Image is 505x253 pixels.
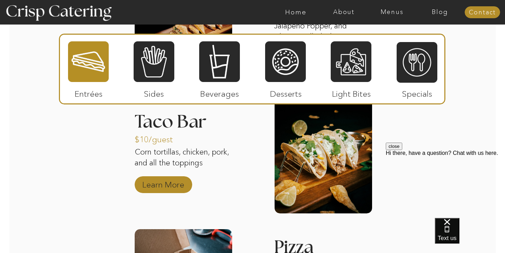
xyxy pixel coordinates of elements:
[262,82,309,102] p: Desserts
[135,128,181,148] p: $10/guest
[465,9,500,16] a: Contact
[416,9,464,16] a: Blog
[274,10,371,43] p: Pulled Pork, Chicken Pesto, Jalapeño Popper, and Classic Grilled Cheese
[65,82,112,102] p: Entrées
[320,9,368,16] a: About
[135,113,232,122] h3: Taco Bar
[135,147,232,180] p: Corn tortillas, chicken, pork, and all the toppings
[393,82,440,102] p: Specials
[435,218,505,253] iframe: podium webchat widget bubble
[368,9,416,16] a: Menus
[328,82,375,102] p: Light Bites
[130,82,177,102] p: Sides
[140,173,187,193] a: Learn More
[386,143,505,227] iframe: podium webchat widget prompt
[272,9,320,16] a: Home
[196,82,243,102] p: Beverages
